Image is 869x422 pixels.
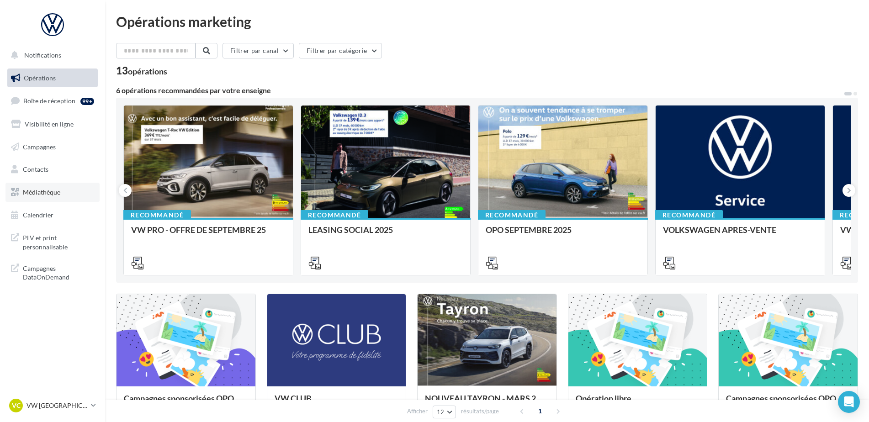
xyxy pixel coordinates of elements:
div: Recommandé [123,210,191,220]
button: Filtrer par canal [223,43,294,58]
span: VC [12,401,21,410]
a: Boîte de réception99+ [5,91,100,111]
span: résultats/page [461,407,499,416]
span: Afficher [407,407,428,416]
a: Médiathèque [5,183,100,202]
div: OPO SEPTEMBRE 2025 [486,225,640,243]
span: Opérations [24,74,56,82]
p: VW [GEOGRAPHIC_DATA] [26,401,87,410]
div: 99+ [80,98,94,105]
span: Notifications [24,51,61,59]
div: Recommandé [301,210,368,220]
div: Opération libre [576,394,700,412]
span: Médiathèque [23,188,60,196]
div: Campagnes sponsorisées OPO [726,394,850,412]
div: VW CLUB [275,394,399,412]
span: Boîte de réception [23,97,75,105]
a: Campagnes [5,137,100,157]
span: Visibilité en ligne [25,120,74,128]
span: Contacts [23,165,48,173]
div: LEASING SOCIAL 2025 [308,225,463,243]
a: Calendrier [5,206,100,225]
div: 13 [116,66,167,76]
button: 12 [433,406,456,418]
div: Recommandé [478,210,546,220]
a: Visibilité en ligne [5,115,100,134]
div: opérations [128,67,167,75]
a: VC VW [GEOGRAPHIC_DATA] [7,397,98,414]
span: Campagnes DataOnDemand [23,262,94,282]
span: 1 [533,404,547,418]
button: Notifications [5,46,96,65]
button: Filtrer par catégorie [299,43,382,58]
div: Open Intercom Messenger [838,391,860,413]
div: NOUVEAU TAYRON - MARS 2025 [425,394,549,412]
span: Calendrier [23,211,53,219]
div: Recommandé [655,210,723,220]
div: 6 opérations recommandées par votre enseigne [116,87,843,94]
span: Campagnes [23,142,56,150]
a: Opérations [5,69,100,88]
div: Opérations marketing [116,15,858,28]
div: Campagnes sponsorisées OPO Septembre [124,394,248,412]
span: 12 [437,408,445,416]
a: Campagnes DataOnDemand [5,258,100,285]
div: VW PRO - OFFRE DE SEPTEMBRE 25 [131,225,286,243]
a: Contacts [5,160,100,179]
span: PLV et print personnalisable [23,232,94,251]
a: PLV et print personnalisable [5,228,100,255]
div: VOLKSWAGEN APRES-VENTE [663,225,817,243]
